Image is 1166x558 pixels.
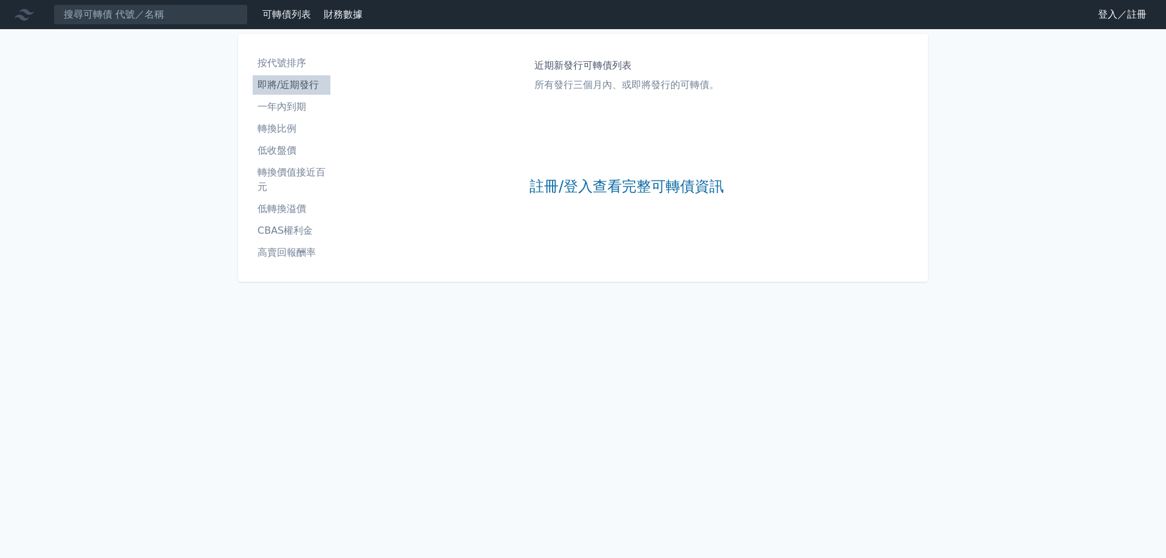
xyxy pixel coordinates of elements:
a: CBAS權利金 [253,221,330,240]
a: 一年內到期 [253,97,330,117]
a: 轉換價值接近百元 [253,163,330,197]
li: 轉換價值接近百元 [253,165,330,194]
li: 高賣回報酬率 [253,245,330,260]
li: 按代號排序 [253,56,330,70]
a: 高賣回報酬率 [253,243,330,262]
a: 可轉債列表 [262,9,311,20]
li: 即將/近期發行 [253,78,330,92]
a: 註冊/登入查看完整可轉債資訊 [530,177,724,197]
input: 搜尋可轉債 代號／名稱 [53,4,248,25]
a: 財務數據 [324,9,363,20]
li: 一年內到期 [253,100,330,114]
a: 轉換比例 [253,119,330,138]
a: 登入／註冊 [1088,5,1156,24]
li: 低轉換溢價 [253,202,330,216]
li: CBAS權利金 [253,223,330,238]
h1: 近期新發行可轉債列表 [534,58,719,73]
li: 轉換比例 [253,121,330,136]
a: 即將/近期發行 [253,75,330,95]
a: 按代號排序 [253,53,330,73]
li: 低收盤價 [253,143,330,158]
p: 所有發行三個月內、或即將發行的可轉債。 [534,78,719,92]
a: 低轉換溢價 [253,199,330,219]
a: 低收盤價 [253,141,330,160]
